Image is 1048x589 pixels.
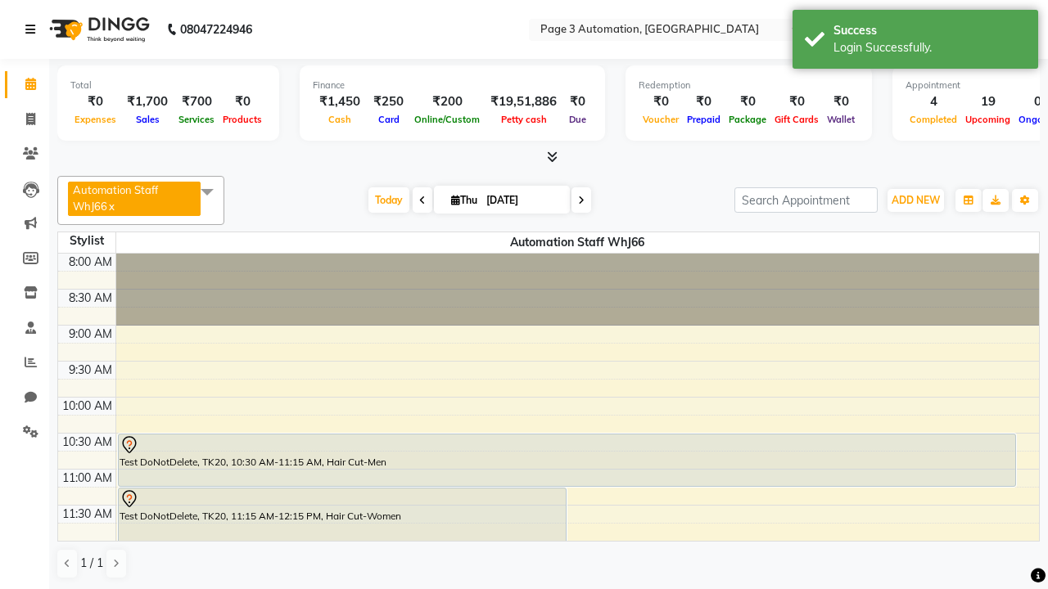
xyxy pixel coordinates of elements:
[80,555,103,572] span: 1 / 1
[725,92,770,111] div: ₹0
[70,92,120,111] div: ₹0
[565,114,590,125] span: Due
[484,92,563,111] div: ₹19,51,886
[174,92,219,111] div: ₹700
[324,114,355,125] span: Cash
[410,114,484,125] span: Online/Custom
[374,114,404,125] span: Card
[770,92,823,111] div: ₹0
[313,92,367,111] div: ₹1,450
[59,434,115,451] div: 10:30 AM
[65,326,115,343] div: 9:00 AM
[59,470,115,487] div: 11:00 AM
[639,79,859,92] div: Redemption
[639,114,683,125] span: Voucher
[497,114,551,125] span: Petty cash
[132,114,164,125] span: Sales
[906,114,961,125] span: Completed
[119,434,1015,486] div: Test DoNotDelete, TK20, 10:30 AM-11:15 AM, Hair Cut-Men
[58,232,115,250] div: Stylist
[447,194,481,206] span: Thu
[906,92,961,111] div: 4
[823,114,859,125] span: Wallet
[734,187,878,213] input: Search Appointment
[725,114,770,125] span: Package
[219,92,266,111] div: ₹0
[888,189,944,212] button: ADD NEW
[59,398,115,415] div: 10:00 AM
[770,114,823,125] span: Gift Cards
[70,79,266,92] div: Total
[639,92,683,111] div: ₹0
[683,114,725,125] span: Prepaid
[59,506,115,523] div: 11:30 AM
[961,92,1014,111] div: 19
[107,200,115,213] a: x
[119,488,567,558] div: Test DoNotDelete, TK20, 11:15 AM-12:15 PM, Hair Cut-Women
[683,92,725,111] div: ₹0
[823,92,859,111] div: ₹0
[892,194,940,206] span: ADD NEW
[961,114,1014,125] span: Upcoming
[174,114,219,125] span: Services
[313,79,592,92] div: Finance
[65,362,115,379] div: 9:30 AM
[42,7,154,52] img: logo
[180,7,252,52] b: 08047224946
[368,187,409,213] span: Today
[833,22,1026,39] div: Success
[481,188,563,213] input: 2025-10-02
[563,92,592,111] div: ₹0
[116,232,1040,253] span: Automation Staff WhJ66
[367,92,410,111] div: ₹250
[73,183,158,213] span: Automation Staff WhJ66
[65,290,115,307] div: 8:30 AM
[219,114,266,125] span: Products
[70,114,120,125] span: Expenses
[65,254,115,271] div: 8:00 AM
[410,92,484,111] div: ₹200
[120,92,174,111] div: ₹1,700
[833,39,1026,56] div: Login Successfully.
